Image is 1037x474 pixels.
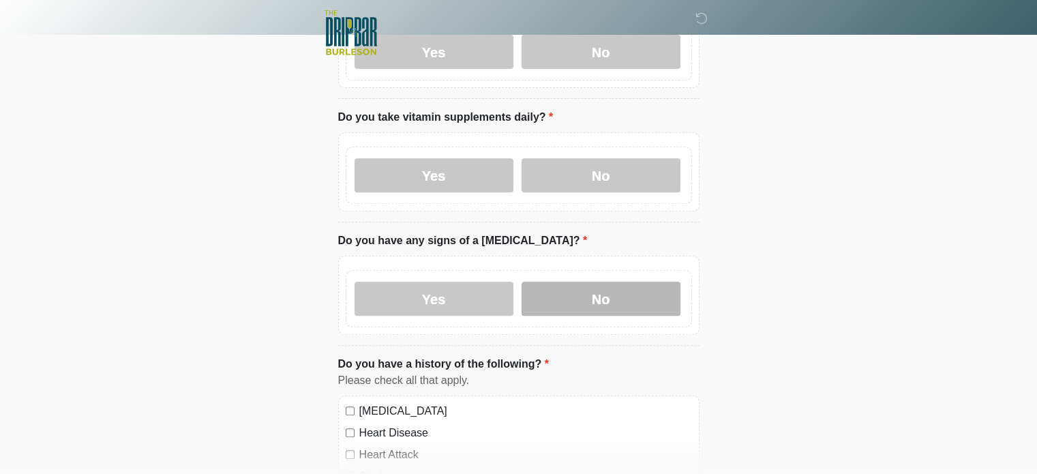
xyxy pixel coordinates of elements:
[338,109,554,125] label: Do you take vitamin supplements daily?
[355,282,513,316] label: Yes
[338,233,588,249] label: Do you have any signs of a [MEDICAL_DATA]?
[346,406,355,415] input: [MEDICAL_DATA]
[359,403,692,419] label: [MEDICAL_DATA]
[346,450,355,459] input: Heart Attack
[346,428,355,437] input: Heart Disease
[359,447,692,463] label: Heart Attack
[522,282,680,316] label: No
[338,372,700,389] div: Please check all that apply.
[338,356,549,372] label: Do you have a history of the following?
[355,158,513,192] label: Yes
[522,158,680,192] label: No
[325,10,378,55] img: The DRIPBaR - Burleson Logo
[359,425,692,441] label: Heart Disease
